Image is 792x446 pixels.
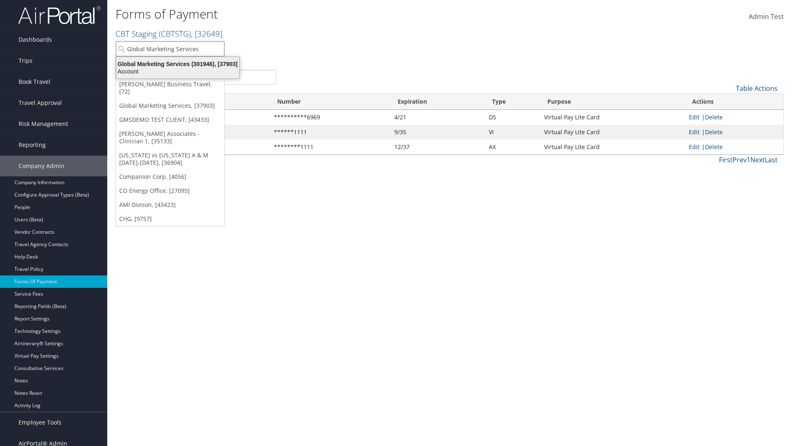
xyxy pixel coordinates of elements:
[19,29,52,50] span: Dashboards
[159,28,191,39] span: ( CBTSTG )
[111,60,244,68] div: Global Marketing Services (301946), [37903]
[719,155,733,164] a: First
[115,28,222,39] a: CBT Staging
[540,110,685,125] td: Virtual Pay Lite Card
[485,125,540,140] td: VI
[485,94,540,110] th: Type
[19,156,64,176] span: Company Admin
[191,28,222,39] span: , [ 32649 ]
[705,113,723,121] a: Delete
[390,110,485,125] td: 4/21
[736,84,778,93] a: Table Actions
[19,50,33,71] span: Trips
[705,128,723,136] a: Delete
[116,127,224,148] a: [PERSON_NAME] Associates - Clinician 1, [35133]
[18,5,101,25] img: airportal-logo.png
[689,143,700,151] a: Edit
[19,71,50,92] span: Book Travel
[540,94,685,110] th: Purpose: activate to sort column descending
[765,155,778,164] a: Last
[116,198,224,212] a: AMI Divison, [43423]
[390,140,485,154] td: 12/37
[685,110,783,125] td: |
[19,135,46,155] span: Reporting
[750,155,765,164] a: Next
[485,110,540,125] td: DS
[116,148,224,170] a: [US_STATE] vs [US_STATE] A & M [DATE]-[DATE], [36904]
[116,113,224,127] a: GMSDEMO TEST CLIENT, [43433]
[19,412,61,433] span: Employee Tools
[705,143,723,151] a: Delete
[485,140,540,154] td: AX
[19,93,62,113] span: Travel Approval
[390,125,485,140] td: 9/35
[749,12,784,21] span: Admin Test
[116,212,224,226] a: CHG, [9757]
[733,155,747,164] a: Prev
[116,41,224,57] input: Search Accounts
[19,114,68,134] span: Risk Management
[116,99,224,113] a: Global Marketing Services, [37903]
[540,140,685,154] td: Virtual Pay Lite Card
[689,128,700,136] a: Edit
[689,113,700,121] a: Edit
[749,4,784,30] a: Admin Test
[111,68,244,75] div: Account
[116,184,224,198] a: CO Energy Office, [27095]
[540,125,685,140] td: Virtual Pay Lite Card
[685,125,783,140] td: |
[685,140,783,154] td: |
[115,5,561,23] h1: Forms of Payment
[116,170,224,184] a: Companion Corp, [4056]
[116,77,224,99] a: [PERSON_NAME] Business Travel, [72]
[685,94,783,110] th: Actions
[270,94,390,110] th: Number
[747,155,750,164] a: 1
[390,94,485,110] th: Expiration: activate to sort column ascending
